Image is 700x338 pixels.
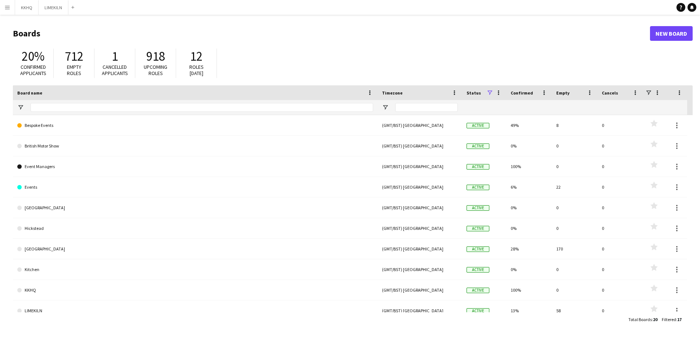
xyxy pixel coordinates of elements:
[467,123,489,128] span: Active
[15,0,39,15] button: KKHQ
[506,198,552,218] div: 0%
[382,104,389,111] button: Open Filter Menu
[506,156,552,177] div: 100%
[395,103,458,112] input: Timezone Filter Input
[17,115,373,136] a: Bespoke Events
[597,280,643,300] div: 0
[467,246,489,252] span: Active
[597,136,643,156] div: 0
[653,317,657,322] span: 20
[628,317,652,322] span: Total Boards
[506,239,552,259] div: 28%
[467,205,489,211] span: Active
[17,198,373,218] a: [GEOGRAPHIC_DATA]
[552,198,597,218] div: 0
[67,64,81,77] span: Empty roles
[467,308,489,314] span: Active
[597,259,643,280] div: 0
[650,26,693,41] a: New Board
[378,156,462,177] div: (GMT/BST) [GEOGRAPHIC_DATA]
[506,177,552,197] div: 6%
[552,239,597,259] div: 170
[382,90,403,96] span: Timezone
[378,115,462,135] div: (GMT/BST) [GEOGRAPHIC_DATA]
[506,218,552,238] div: 0%
[378,259,462,280] div: (GMT/BST) [GEOGRAPHIC_DATA]
[65,48,83,64] span: 712
[102,64,128,77] span: Cancelled applicants
[378,177,462,197] div: (GMT/BST) [GEOGRAPHIC_DATA]
[17,177,373,198] a: Events
[552,156,597,177] div: 0
[146,48,165,64] span: 918
[628,312,657,327] div: :
[378,239,462,259] div: (GMT/BST) [GEOGRAPHIC_DATA]
[39,0,68,15] button: LIMEKILN
[552,300,597,321] div: 58
[556,90,569,96] span: Empty
[662,317,676,322] span: Filtered
[597,115,643,135] div: 0
[378,136,462,156] div: (GMT/BST) [GEOGRAPHIC_DATA]
[506,115,552,135] div: 49%
[552,136,597,156] div: 0
[189,64,204,77] span: Roles [DATE]
[22,48,44,64] span: 20%
[17,90,42,96] span: Board name
[597,218,643,238] div: 0
[17,300,373,321] a: LIMEKILN
[17,259,373,280] a: Kitchen
[17,218,373,239] a: Hickstead
[506,300,552,321] div: 13%
[190,48,203,64] span: 12
[467,267,489,273] span: Active
[17,104,24,111] button: Open Filter Menu
[467,164,489,170] span: Active
[602,90,618,96] span: Cancels
[506,259,552,280] div: 0%
[467,143,489,149] span: Active
[552,177,597,197] div: 22
[378,280,462,300] div: (GMT/BST) [GEOGRAPHIC_DATA]
[467,90,481,96] span: Status
[597,239,643,259] div: 0
[378,300,462,321] div: (GMT/BST) [GEOGRAPHIC_DATA]
[467,226,489,231] span: Active
[13,28,650,39] h1: Boards
[467,288,489,293] span: Active
[378,198,462,218] div: (GMT/BST) [GEOGRAPHIC_DATA]
[506,280,552,300] div: 100%
[597,156,643,177] div: 0
[17,136,373,156] a: British Motor Show
[597,300,643,321] div: 0
[144,64,167,77] span: Upcoming roles
[17,280,373,300] a: KKHQ
[467,185,489,190] span: Active
[112,48,118,64] span: 1
[378,218,462,238] div: (GMT/BST) [GEOGRAPHIC_DATA]
[506,136,552,156] div: 0%
[597,177,643,197] div: 0
[20,64,46,77] span: Confirmed applicants
[17,156,373,177] a: Event Managers
[552,218,597,238] div: 0
[511,90,533,96] span: Confirmed
[17,239,373,259] a: [GEOGRAPHIC_DATA]
[31,103,373,112] input: Board name Filter Input
[552,115,597,135] div: 8
[552,280,597,300] div: 0
[677,317,682,322] span: 17
[597,198,643,218] div: 0
[552,259,597,280] div: 0
[662,312,682,327] div: :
